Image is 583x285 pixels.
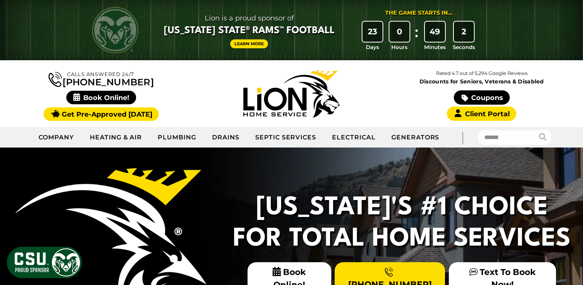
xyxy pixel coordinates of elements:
[230,39,268,48] a: Learn More
[49,70,153,87] a: [PHONE_NUMBER]
[424,43,446,51] span: Minutes
[150,128,204,147] a: Plumbing
[387,69,577,78] p: Rated 4.7 out of 5,294 Google Reviews
[6,246,83,279] img: CSU Sponsor Badge
[82,128,150,147] a: Heating & Air
[324,128,384,147] a: Electrical
[243,70,340,117] img: Lion Home Service
[385,9,453,17] div: The Game Starts in...
[66,91,136,104] span: Book Online!
[388,79,575,84] span: Discounts for Seniors, Veterans & Disabled
[31,128,82,147] a: Company
[454,22,474,42] div: 2
[384,128,447,147] a: Generators
[391,43,408,51] span: Hours
[453,43,475,51] span: Seconds
[362,22,382,42] div: 23
[248,128,324,147] a: Septic Services
[389,22,409,42] div: 0
[425,22,445,42] div: 49
[44,107,159,121] a: Get Pre-Approved [DATE]
[366,43,379,51] span: Days
[164,12,335,24] span: Lion is a proud sponsor of
[413,22,421,51] div: :
[164,24,335,37] span: [US_STATE] State® Rams™ Football
[92,7,138,53] img: CSU Rams logo
[228,192,575,254] h2: [US_STATE]'s #1 Choice For Total Home Services
[204,128,248,147] a: Drains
